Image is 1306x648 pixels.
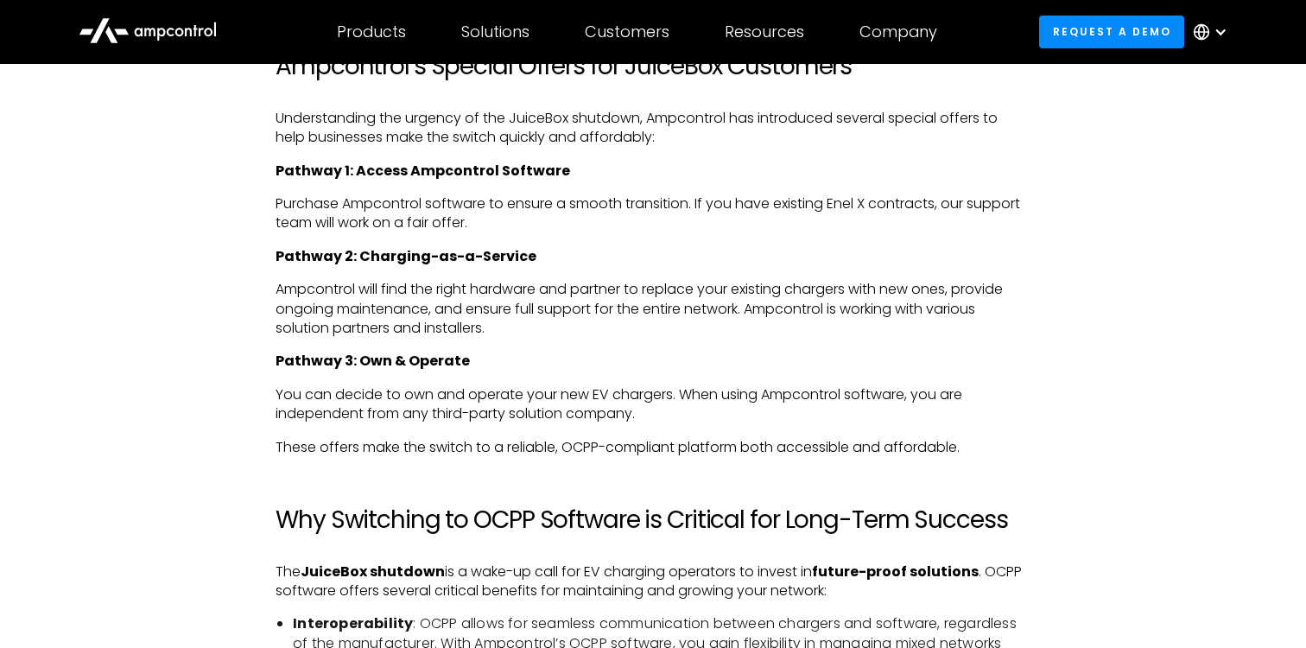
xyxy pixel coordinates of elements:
[337,22,406,41] div: Products
[725,22,804,41] div: Resources
[461,22,529,41] div: Solutions
[812,562,979,581] strong: future-proof solutions
[859,22,937,41] div: Company
[1039,16,1184,48] a: Request a demo
[585,22,669,41] div: Customers
[301,562,445,581] strong: JuiceBox shutdown
[293,613,413,633] strong: Interoperability
[276,438,1030,457] p: These offers make the switch to a reliable, OCPP-compliant platform both accessible and affordable.
[276,351,470,371] strong: Pathway 3: Own & Operate
[276,109,1030,148] p: Understanding the urgency of the JuiceBox shutdown, Ampcontrol has introduced several special off...
[276,161,570,181] strong: Pathway 1: Access Ampcontrol Software
[276,280,1030,338] p: Ampcontrol will find the right hardware and partner to replace your existing chargers with new on...
[276,385,1030,424] p: You can decide to own and operate your new EV chargers. When using Ampcontrol software, you are i...
[276,194,1030,233] p: Purchase Ampcontrol software to ensure a smooth transition. If you have existing Enel X contracts...
[276,246,536,266] strong: Pathway 2: Charging-as-a-Service
[276,562,1030,601] p: The is a wake-up call for EV charging operators to invest in . OCPP software offers several criti...
[276,505,1030,535] h2: Why Switching to OCPP Software is Critical for Long-Term Success
[276,52,1030,81] h2: Ampcontrol’s Special Offers for JuiceBox Customers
